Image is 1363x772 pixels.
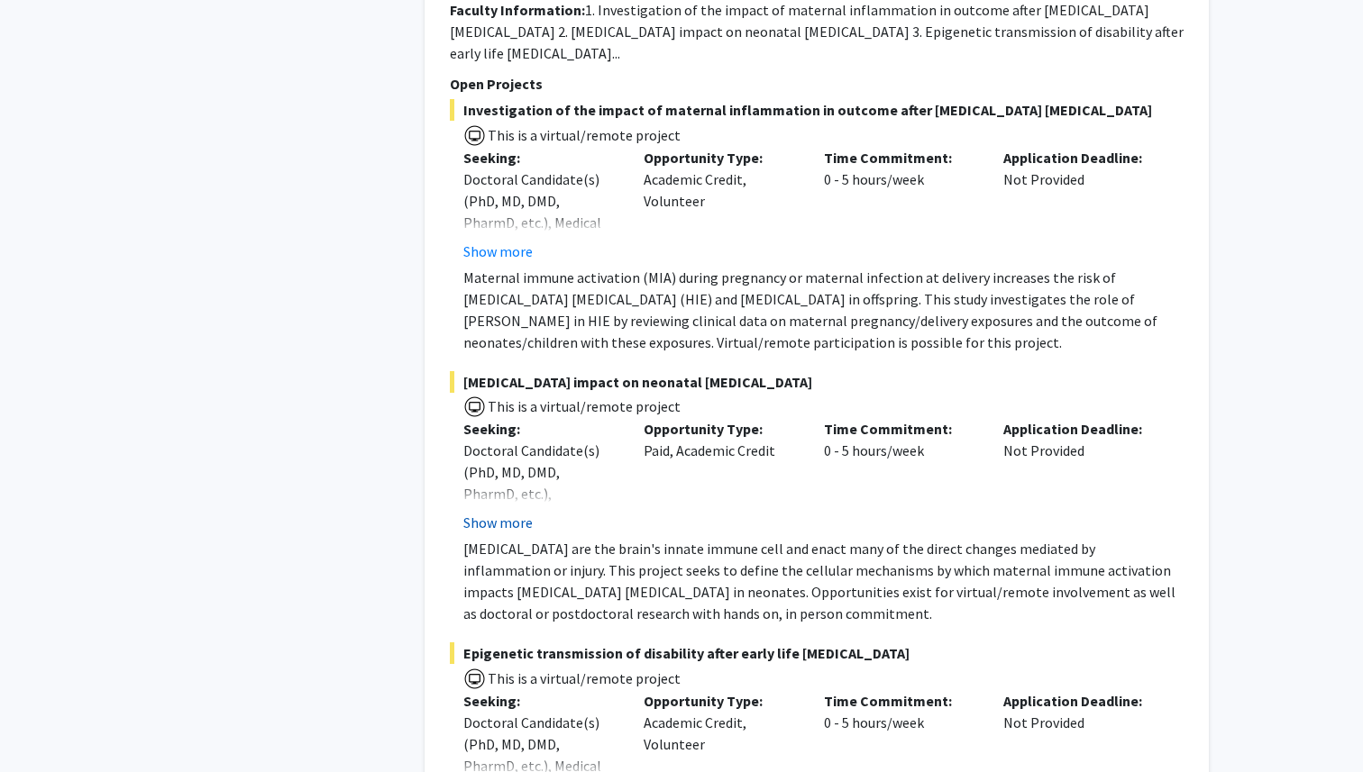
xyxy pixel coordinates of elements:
[450,1,1184,62] fg-read-more: 1. Investigation of the impact of maternal inflammation in outcome after [MEDICAL_DATA] [MEDICAL_...
[450,73,1184,95] p: Open Projects
[450,371,1184,393] span: [MEDICAL_DATA] impact on neonatal [MEDICAL_DATA]
[1003,690,1157,712] p: Application Deadline:
[824,690,977,712] p: Time Commitment:
[990,147,1170,262] div: Not Provided
[463,147,617,168] p: Seeking:
[644,418,797,440] p: Opportunity Type:
[1003,147,1157,168] p: Application Deadline:
[486,669,681,687] span: This is a virtual/remote project
[630,147,810,262] div: Academic Credit, Volunteer
[463,418,617,440] p: Seeking:
[450,1,585,19] b: Faculty Information:
[486,397,681,415] span: This is a virtual/remote project
[463,168,617,277] div: Doctoral Candidate(s) (PhD, MD, DMD, PharmD, etc.), Medical Resident(s) / Medical Fellow(s)
[1003,418,1157,440] p: Application Deadline:
[810,147,991,262] div: 0 - 5 hours/week
[824,418,977,440] p: Time Commitment:
[450,642,1184,664] span: Epigenetic transmission of disability after early life [MEDICAL_DATA]
[630,418,810,533] div: Paid, Academic Credit
[486,126,681,144] span: This is a virtual/remote project
[824,147,977,168] p: Time Commitment:
[810,418,991,533] div: 0 - 5 hours/week
[463,241,533,262] button: Show more
[14,691,77,758] iframe: Chat
[463,538,1184,624] p: [MEDICAL_DATA] are the brain's innate immune cell and enact many of the direct changes mediated b...
[644,690,797,712] p: Opportunity Type:
[463,440,617,613] div: Doctoral Candidate(s) (PhD, MD, DMD, PharmD, etc.), Postdoctoral Researcher(s) / Research Staff, ...
[644,147,797,168] p: Opportunity Type:
[463,690,617,712] p: Seeking:
[463,512,533,533] button: Show more
[450,99,1184,121] span: Investigation of the impact of maternal inflammation in outcome after [MEDICAL_DATA] [MEDICAL_DATA]
[990,418,1170,533] div: Not Provided
[463,267,1184,353] p: Maternal immune activation (MIA) during pregnancy or maternal infection at delivery increases the...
